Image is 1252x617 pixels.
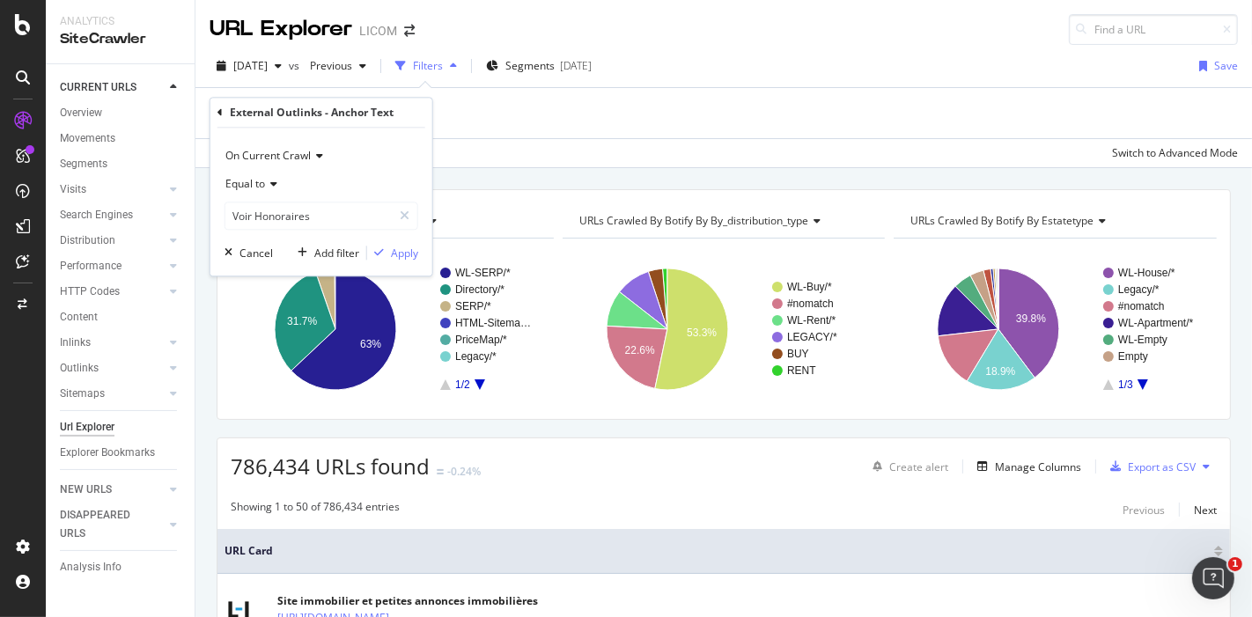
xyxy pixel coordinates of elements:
div: LICOM [359,22,397,40]
iframe: Intercom live chat [1192,557,1234,599]
text: 63% [360,338,381,350]
div: Url Explorer [60,418,114,437]
text: 18.9% [986,365,1016,378]
div: Visits [60,180,86,199]
span: URL Card [225,543,1210,559]
button: Next [1194,499,1217,520]
div: CURRENT URLS [60,78,136,97]
a: Movements [60,129,182,148]
a: Search Engines [60,206,165,224]
div: [DATE] [560,58,592,73]
div: External Outlinks - Anchor Text [230,105,394,120]
text: BUY [787,348,809,360]
div: Cancel [239,246,273,261]
a: Overview [60,104,182,122]
div: Showing 1 to 50 of 786,434 entries [231,499,400,520]
text: 1/2 [455,378,470,391]
div: Distribution [60,231,115,250]
div: Content [60,308,98,327]
a: Analysis Info [60,558,182,577]
button: Previous [1123,499,1165,520]
a: Distribution [60,231,165,250]
button: Filters [388,52,464,80]
span: 786,434 URLs found [231,452,430,481]
span: 2025 Aug. 29th [233,58,268,73]
div: Segments [60,155,107,173]
text: #nomatch [1118,300,1165,312]
text: 1/3 [1118,378,1133,391]
text: 22.6% [624,344,654,356]
div: DISAPPEARED URLS [60,506,149,543]
a: Inlinks [60,334,165,352]
a: Content [60,308,182,327]
div: arrow-right-arrow-left [404,25,415,37]
div: Switch to Advanced Mode [1112,145,1238,160]
button: Add filter [291,245,359,262]
a: Url Explorer [60,418,182,437]
img: Equal [437,469,444,474]
div: Sitemaps [60,385,105,403]
text: RENT [787,364,816,377]
div: Inlinks [60,334,91,352]
text: 31.7% [287,315,317,327]
text: PriceMap/* [455,334,507,346]
div: URL Explorer [210,14,352,44]
div: SiteCrawler [60,29,180,49]
div: Analytics [60,14,180,29]
a: NEW URLS [60,481,165,499]
input: Find a URL [1069,14,1238,45]
button: Previous [303,52,373,80]
a: Segments [60,155,182,173]
h4: URLs Crawled By Botify By estatetype [907,207,1201,235]
div: -0.24% [447,464,481,479]
a: HTTP Codes [60,283,165,301]
button: Apply [367,245,418,262]
div: Outlinks [60,359,99,378]
text: Legacy/* [455,350,497,363]
div: Overview [60,104,102,122]
div: Apply [391,246,418,261]
span: Equal to [225,177,265,192]
span: Segments [505,58,555,73]
div: Manage Columns [995,459,1081,474]
div: Save [1214,58,1238,73]
svg: A chart. [894,253,1211,406]
button: Cancel [217,245,273,262]
span: URLs Crawled By Botify By by_distribution_type [579,213,808,228]
text: Legacy/* [1118,283,1160,296]
div: Analysis Info [60,558,122,577]
div: Search Engines [60,206,133,224]
a: Sitemaps [60,385,165,403]
span: URLs Crawled By Botify By estatetype [910,213,1094,228]
text: SERP/* [455,300,491,312]
button: Save [1192,52,1238,80]
button: [DATE] [210,52,289,80]
div: Explorer Bookmarks [60,444,155,462]
div: Performance [60,257,122,275]
text: HTML-Sitema… [455,317,531,329]
a: Explorer Bookmarks [60,444,182,462]
span: 1 [1228,557,1242,571]
span: Previous [303,58,352,73]
h4: URLs Crawled By Botify By by_distribution_type [576,207,870,235]
button: Manage Columns [970,456,1081,477]
text: WL-Empty [1118,334,1167,346]
a: CURRENT URLS [60,78,165,97]
text: Empty [1118,350,1148,363]
button: Switch to Advanced Mode [1105,139,1238,167]
text: WL-Apartment/* [1118,317,1194,329]
button: Export as CSV [1103,452,1196,481]
svg: A chart. [231,253,549,406]
div: Site immobilier et petites annonces immobilières [277,593,538,609]
a: DISAPPEARED URLS [60,506,165,543]
text: WL-Buy/* [787,281,832,293]
text: LEGACY/* [787,331,837,343]
div: Add filter [314,246,359,261]
div: Next [1194,503,1217,518]
text: Directory/* [455,283,504,296]
text: 53.3% [687,327,717,339]
div: A chart. [563,253,880,406]
text: #nomatch [787,297,834,310]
